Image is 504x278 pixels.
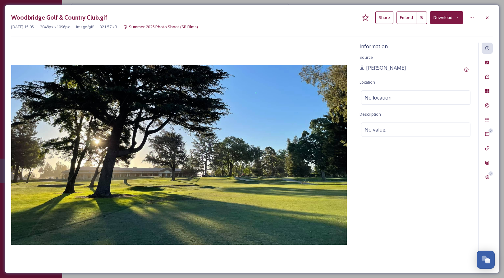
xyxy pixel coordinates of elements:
[364,94,392,101] span: No location
[11,13,107,22] h3: Woodbridge Golf & Country Club.gif
[360,79,375,85] span: Location
[100,24,117,30] span: 321.57 kB
[364,126,386,133] span: No value.
[11,65,347,245] img: Woodbridge%20Golf%20&%20Country%20Club.gif
[11,24,34,30] span: [DATE] 15:05
[488,171,493,176] div: 0
[375,11,393,24] button: Share
[396,12,416,24] button: Embed
[477,251,495,269] button: Open Chat
[360,111,381,117] span: Description
[366,64,406,72] span: [PERSON_NAME]
[129,24,198,30] span: Summer 2025 Photo Shoot (SB Films)
[488,128,493,133] div: 0
[360,43,388,50] span: Information
[360,54,373,60] span: Source
[76,24,94,30] span: image/gif
[40,24,70,30] span: 2048 px x 1096 px
[430,11,463,24] button: Download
